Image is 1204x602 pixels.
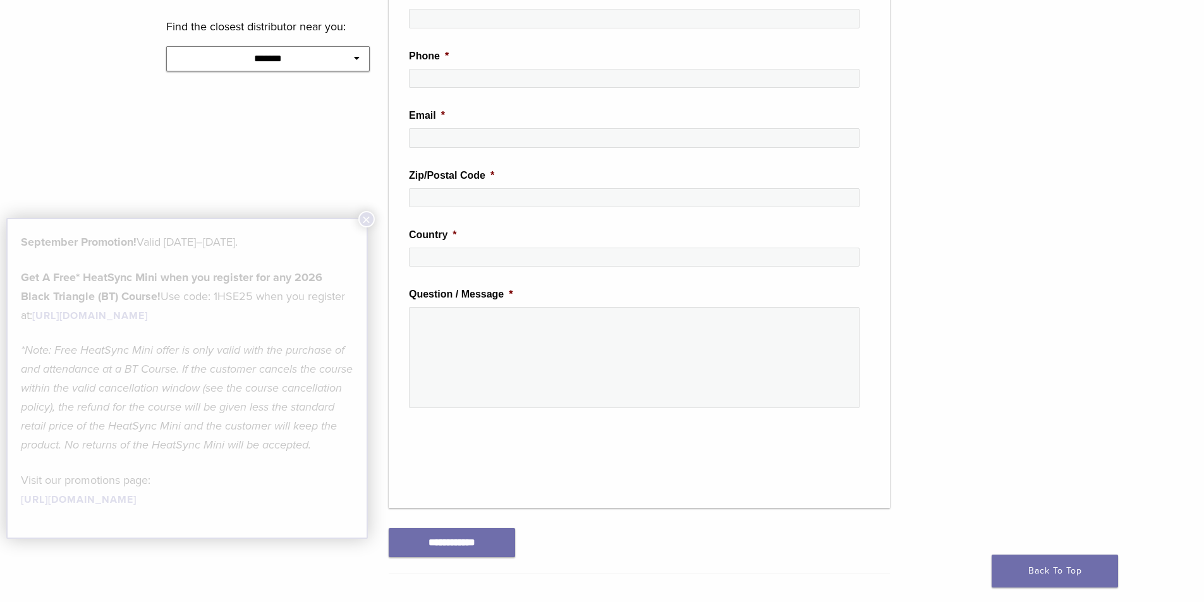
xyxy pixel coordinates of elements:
p: Valid [DATE]–[DATE]. [21,232,353,251]
label: Country [409,229,457,242]
a: [URL][DOMAIN_NAME] [21,493,137,506]
button: Close [358,211,375,227]
label: Phone [409,50,449,63]
p: Use code: 1HSE25 when you register at: [21,268,353,325]
iframe: reCAPTCHA [409,428,601,478]
em: *Note: Free HeatSync Mini offer is only valid with the purchase of and attendance at a BT Course.... [21,343,353,452]
label: Question / Message [409,288,513,301]
a: [URL][DOMAIN_NAME] [32,310,148,322]
label: Email [409,109,445,123]
a: Back To Top [992,555,1118,587]
b: September Promotion! [21,235,137,249]
label: Zip/Postal Code [409,169,494,183]
p: Visit our promotions page: [21,471,353,509]
strong: Get A Free* HeatSync Mini when you register for any 2026 Black Triangle (BT) Course! [21,270,322,303]
p: Find the closest distributor near you: [166,17,370,36]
